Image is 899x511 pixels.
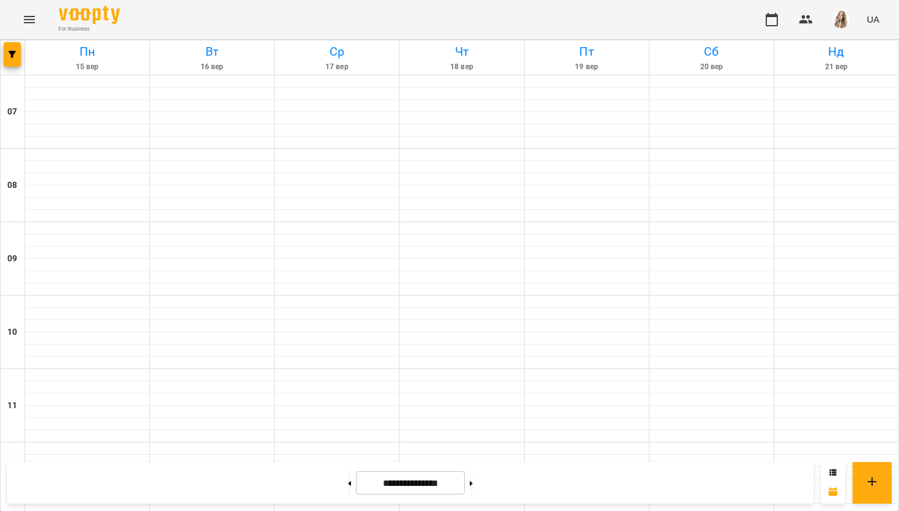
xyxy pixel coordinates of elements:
[27,61,147,73] h6: 15 вер
[651,42,772,61] h6: Сб
[7,399,17,412] h6: 11
[867,13,879,26] span: UA
[27,42,147,61] h6: Пн
[59,25,120,33] span: For Business
[15,5,44,34] button: Menu
[152,42,272,61] h6: Вт
[401,61,522,73] h6: 18 вер
[862,8,884,31] button: UA
[776,61,897,73] h6: 21 вер
[527,61,647,73] h6: 19 вер
[776,42,897,61] h6: Нд
[7,252,17,266] h6: 09
[527,42,647,61] h6: Пт
[7,179,17,192] h6: 08
[651,61,772,73] h6: 20 вер
[7,326,17,339] h6: 10
[832,11,849,28] img: fc43df1e16c3a0172d42df61c48c435b.jpeg
[152,61,272,73] h6: 16 вер
[7,105,17,119] h6: 07
[276,42,397,61] h6: Ср
[59,6,120,24] img: Voopty Logo
[401,42,522,61] h6: Чт
[276,61,397,73] h6: 17 вер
